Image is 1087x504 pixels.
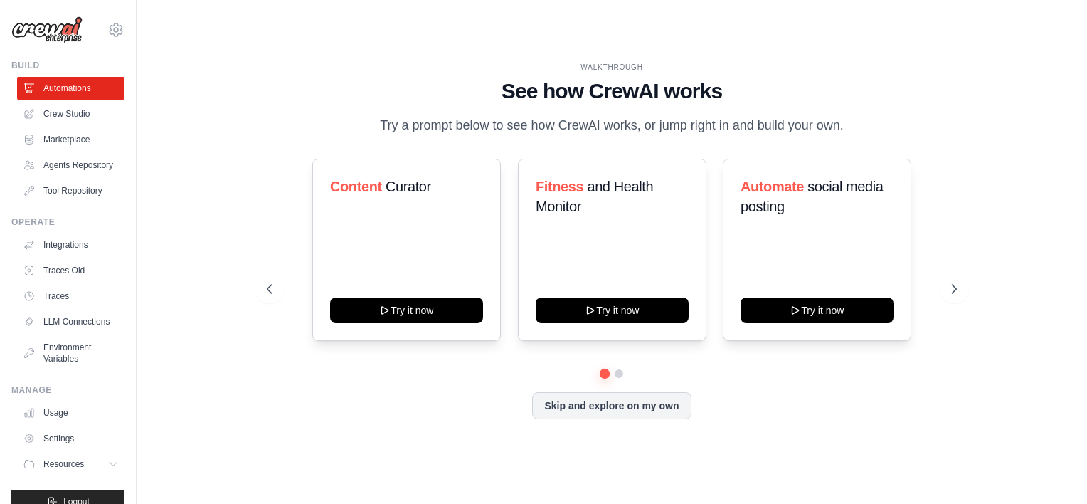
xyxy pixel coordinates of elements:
span: Content [330,179,382,194]
a: Traces [17,285,124,308]
span: Curator [386,179,431,194]
span: Fitness [536,179,583,194]
div: Manage [11,384,124,396]
a: Tool Repository [17,179,124,202]
img: Logo [11,16,83,43]
div: Operate [11,216,124,228]
a: Usage [17,401,124,424]
div: WALKTHROUGH [267,62,957,73]
p: Try a prompt below to see how CrewAI works, or jump right in and build your own. [373,115,851,136]
iframe: Chat Widget [1016,436,1087,504]
a: Crew Studio [17,103,124,125]
span: and Health Monitor [536,179,653,214]
div: Build [11,60,124,71]
span: social media posting [741,179,884,214]
a: Automations [17,77,124,100]
a: Settings [17,427,124,450]
a: Integrations [17,233,124,256]
span: Automate [741,179,804,194]
h1: See how CrewAI works [267,78,957,104]
a: Marketplace [17,128,124,151]
a: Traces Old [17,259,124,282]
button: Try it now [330,298,483,323]
button: Try it now [741,298,894,323]
button: Skip and explore on my own [532,392,691,419]
a: LLM Connections [17,310,124,333]
button: Resources [17,453,124,476]
a: Environment Variables [17,336,124,370]
span: Resources [43,458,84,470]
button: Try it now [536,298,689,323]
a: Agents Repository [17,154,124,177]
